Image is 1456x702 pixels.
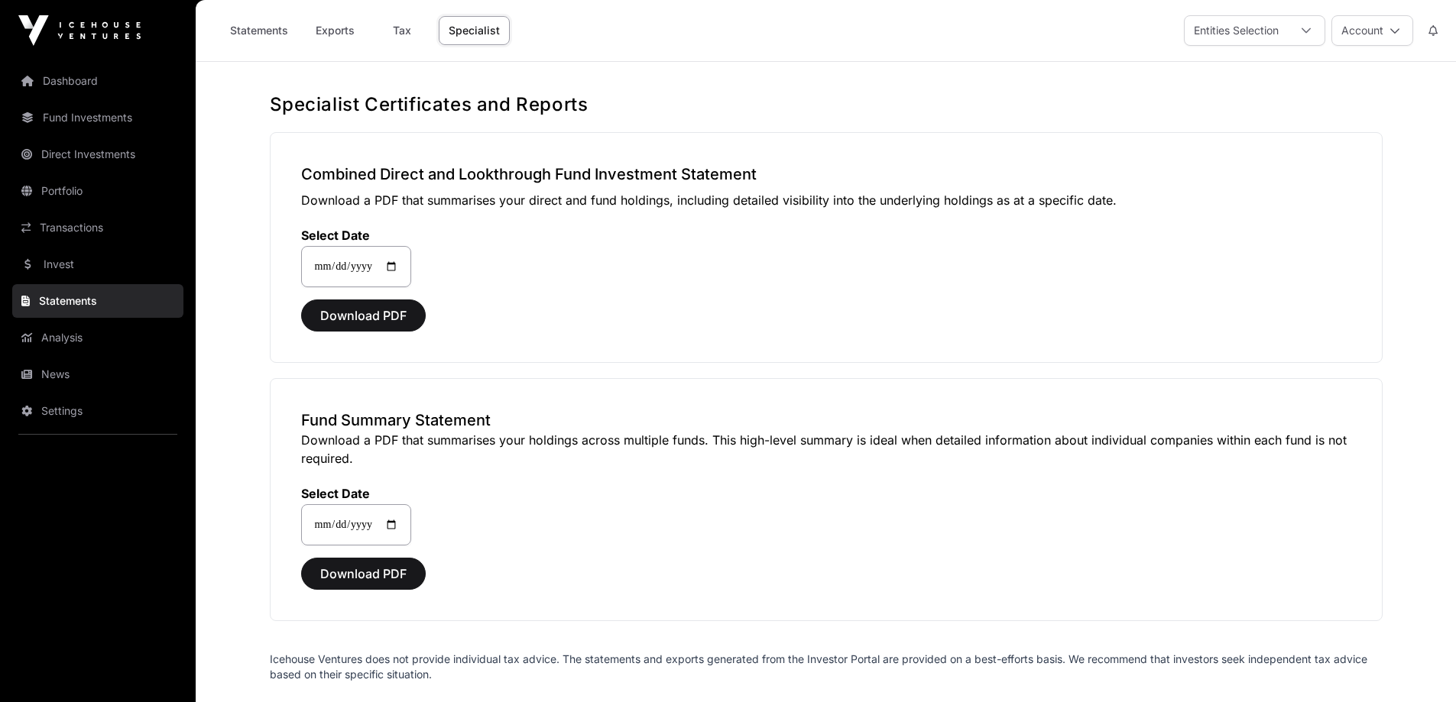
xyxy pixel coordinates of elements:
[301,409,1351,431] h3: Fund Summary Statement
[18,15,141,46] img: Icehouse Ventures Logo
[301,486,411,501] label: Select Date
[12,321,183,354] a: Analysis
[301,191,1351,209] p: Download a PDF that summarises your direct and fund holdings, including detailed visibility into ...
[1185,16,1288,45] div: Entities Selection
[439,16,510,45] a: Specialist
[12,394,183,428] a: Settings
[301,163,1351,185] h3: Combined Direct and Lookthrough Fund Investment Statement
[371,16,433,45] a: Tax
[12,357,183,391] a: News
[12,247,183,281] a: Invest
[320,306,407,325] span: Download PDF
[1380,629,1456,702] iframe: Chat Widget
[12,211,183,244] a: Transactions
[12,174,183,208] a: Portfolio
[301,558,426,590] button: Download PDF
[301,228,411,243] label: Select Date
[12,137,183,171] a: Direct Investments
[270,92,1383,117] h1: Specialist Certificates and Reports
[301,299,426,332] button: Download PDF
[12,284,183,318] a: Statements
[304,16,365,45] a: Exports
[301,315,426,330] a: Download PDF
[270,652,1383,682] p: Icehouse Ventures does not provide individual tax advice. The statements and exports generated fr...
[12,64,183,98] a: Dashboard
[320,565,407,583] span: Download PDF
[220,16,298,45] a: Statements
[301,431,1351,467] p: Download a PDF that summarises your holdings across multiple funds. This high-level summary is id...
[12,101,183,134] a: Fund Investments
[1331,15,1413,46] button: Account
